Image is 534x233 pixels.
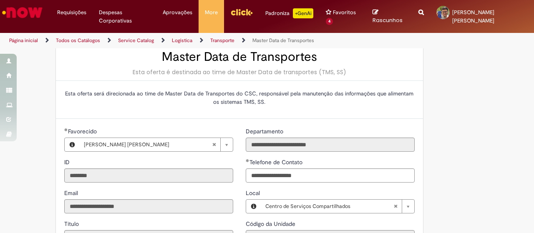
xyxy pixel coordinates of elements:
[210,37,234,44] a: Transporte
[57,8,86,17] span: Requisições
[326,18,333,25] span: 4
[389,200,402,213] abbr: Limpar campo Local
[6,33,350,48] ul: Trilhas de página
[64,189,80,197] label: Somente leitura - Email
[246,127,285,135] label: Somente leitura - Departamento
[56,37,100,44] a: Todos os Catálogos
[64,199,233,213] input: Email
[64,128,68,131] span: Obrigatório Preenchido
[373,16,403,24] span: Rascunhos
[246,189,262,197] span: Local
[65,90,413,105] span: Esta oferta será direcionada ao time de Master Data de Transportes do CSC, responsável pela manut...
[246,220,297,228] label: Somente leitura - Código da Unidade
[208,138,220,151] abbr: Limpar campo Favorecido
[333,8,356,17] span: Favoritos
[246,138,415,152] input: Departamento
[118,37,154,44] a: Service Catalog
[265,200,393,213] span: Centro de Serviços Compartilhados
[163,8,192,17] span: Aprovações
[261,200,414,213] a: Centro de Serviços CompartilhadosLimpar campo Local
[9,37,38,44] a: Página inicial
[252,37,314,44] a: Master Data de Transportes
[68,128,98,135] span: Necessários - Favorecido
[65,138,80,151] button: Favorecido, Visualizar este registro Marcos Vinicius Fiorentini Piran
[230,6,253,18] img: click_logo_yellow_360x200.png
[205,8,218,17] span: More
[249,158,304,166] span: Telefone de Contato
[246,200,261,213] button: Local, Visualizar este registro Centro de Serviços Compartilhados
[293,8,313,18] p: +GenAi
[246,168,415,183] input: Telefone de Contato
[246,128,285,135] span: Somente leitura - Departamento
[64,68,415,76] div: Esta oferta é destinada ao time de Master Data de transportes (TMS, SS)
[265,8,313,18] div: Padroniza
[64,158,71,166] span: Somente leitura - ID
[84,138,212,151] span: [PERSON_NAME] [PERSON_NAME]
[64,158,71,166] label: Somente leitura - ID
[64,50,415,64] h2: Master Data de Transportes
[246,159,249,162] span: Obrigatório Preenchido
[373,9,406,24] a: Rascunhos
[172,37,192,44] a: Logistica
[452,9,494,24] span: [PERSON_NAME] [PERSON_NAME]
[64,168,233,183] input: ID
[99,8,150,25] span: Despesas Corporativas
[1,4,44,21] img: ServiceNow
[64,220,81,228] label: Somente leitura - Título
[80,138,233,151] a: [PERSON_NAME] [PERSON_NAME]Limpar campo Favorecido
